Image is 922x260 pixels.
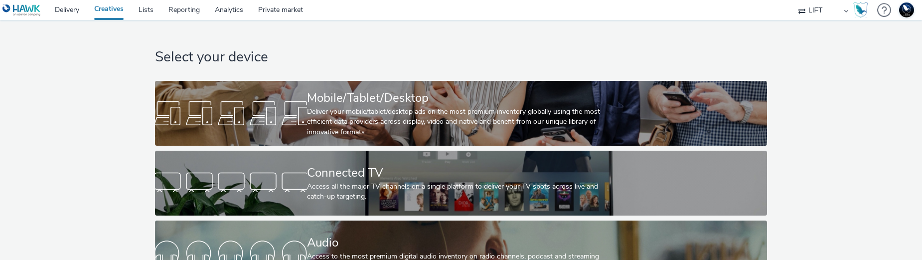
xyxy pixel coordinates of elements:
[155,48,768,67] h1: Select your device
[307,89,611,107] div: Mobile/Tablet/Desktop
[307,107,611,137] div: Deliver your mobile/tablet/desktop ads on the most premium inventory globally using the most effi...
[307,234,611,252] div: Audio
[899,2,914,17] img: Support Hawk
[155,81,768,146] a: Mobile/Tablet/DesktopDeliver your mobile/tablet/desktop ads on the most premium inventory globall...
[853,2,868,18] img: Hawk Academy
[307,164,611,182] div: Connected TV
[2,4,41,16] img: undefined Logo
[307,182,611,202] div: Access all the major TV channels on a single platform to deliver your TV spots across live and ca...
[853,2,872,18] a: Hawk Academy
[155,151,768,216] a: Connected TVAccess all the major TV channels on a single platform to deliver your TV spots across...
